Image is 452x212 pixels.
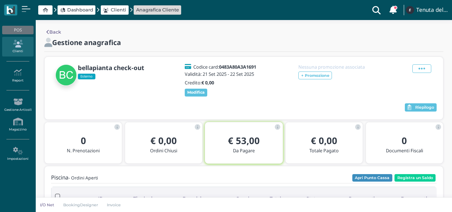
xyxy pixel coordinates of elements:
img: bellapianta check-out [55,64,77,86]
p: I/O Net [40,202,54,208]
div: Tipologia [128,192,161,205]
h5: N. Prenotazioni [50,148,116,153]
h5: Validità: 21 Set 2025 - 22 Set 2025 [185,72,260,77]
h5: Codice card: [193,64,256,69]
a: Impostazioni [2,144,33,164]
a: Gestione Articoli [2,95,33,115]
b: € 0,00 [150,134,177,147]
div: Canale [232,192,255,205]
div: Totale [255,192,298,205]
b: € 53,00 [228,134,260,147]
span: Esterno [78,74,95,79]
a: Anagrafica Cliente [136,6,179,13]
h4: Tenuta del Barco [416,7,448,13]
div: Pagamenti [326,192,397,205]
a: Clienti [2,37,33,56]
small: - Ordini Aperti [69,175,98,181]
h5: Nessuna promozione associata [298,64,373,69]
div: Documenti [397,192,431,205]
img: logo [6,6,15,14]
b: 0483A80A3A1691 [219,64,256,70]
a: Report [2,66,33,85]
a: Dashboard [60,6,93,13]
b: € 0,00 [311,134,337,147]
h5: Credito: [185,80,260,85]
a: Magazzino [2,115,33,134]
a: ... Tenuta del Barco [405,1,448,19]
a: Clienti [103,6,126,13]
a: BookingDesigner [59,202,103,208]
a: Back [46,29,61,35]
div: ID [73,192,128,205]
button: Apri Punto Cassa [352,174,392,182]
iframe: Help widget launcher [401,190,446,206]
b: bellapianta check-out [78,64,144,72]
span: Riepilogo [415,105,434,110]
b: 0 [402,134,407,147]
button: Riepilogo [405,103,437,112]
h5: Documenti Fiscali [372,148,437,153]
b: Modifica [187,90,205,95]
h5: Da Pagare [211,148,277,153]
div: POS [2,26,33,34]
img: ... [406,6,414,14]
span: Dashboard [67,6,93,13]
h4: Piscina [51,175,98,181]
div: Descrizione [161,192,232,205]
h5: Ordini Chiusi [131,148,197,153]
h5: Totale Pagato [291,148,357,153]
span: Clienti [111,6,126,13]
h2: Gestione anagrafica [52,39,121,46]
div: Stato [298,192,326,205]
b: + Promozione [301,73,329,78]
a: Invoice [103,202,126,208]
b: 0 [81,134,86,147]
b: € 0,00 [202,79,214,86]
button: Registra un Saldo [394,174,436,182]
